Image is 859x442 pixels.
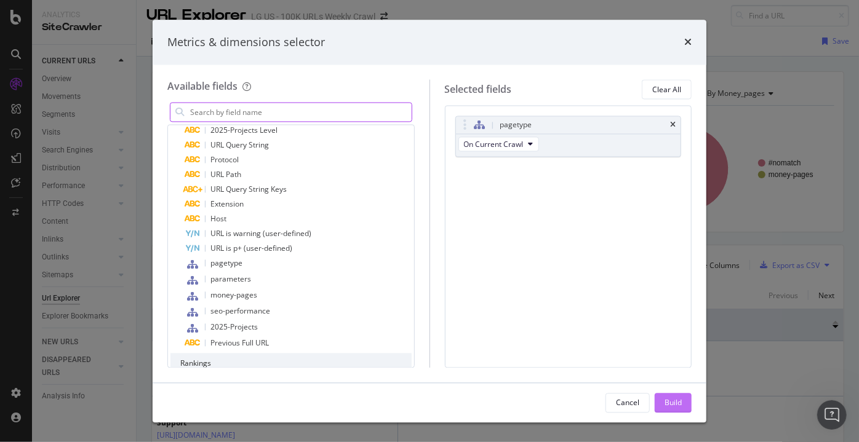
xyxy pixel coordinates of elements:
[19,348,29,358] button: Emoji picker
[210,214,226,224] span: Host
[29,239,226,274] li: Team members can set up automatic email delivery of custom reports to you and other project members
[642,80,692,100] button: Clear All
[29,180,226,215] li: Team members can also export reports as CSV files and share them directly if you don't have platf...
[210,229,311,239] span: URL is warning (user-defined)
[210,170,241,180] span: URL Path
[210,125,278,136] span: 2025-Projects Level
[20,125,142,135] b: Sharing existing reports:
[817,400,847,430] iframe: To enrich screen reader interactions, please activate Accessibility in Grammarly extension settings
[10,87,236,434] div: Yes! There are several ways team members can help you access reports in our platform:Sharing exis...
[464,139,524,149] span: On Current Crawl
[113,294,134,315] button: Scroll to bottom
[500,119,532,132] div: pagetype
[210,199,244,210] span: Extension
[60,15,153,28] p: The team can also help
[20,23,187,57] b: [PERSON_NAME][EMAIL_ADDRESS][PERSON_NAME][DOMAIN_NAME]
[616,397,639,408] div: Cancel
[10,322,236,343] textarea: Message…
[167,34,325,50] div: Metrics & dimensions selector
[210,184,287,195] span: URL Query String Keys
[10,77,236,77] div: New messages divider
[189,103,412,122] input: Search by field name
[211,343,231,363] button: Send a message…
[210,306,270,317] span: seo-performance
[210,274,251,285] span: parameters
[210,155,239,165] span: Protocol
[445,82,512,97] div: Selected fields
[455,116,682,157] div: pagetypetimesOn Current Crawl
[20,95,226,119] div: Yes! There are several ways team members can help you access reports in our platform:
[167,80,238,93] div: Available fields
[210,322,258,333] span: 2025-Projects
[605,393,650,412] button: Cancel
[170,353,412,373] div: Rankings
[8,5,31,28] button: go back
[20,221,105,231] b: Email scheduling:
[670,122,676,129] div: times
[458,137,539,152] button: On Current Crawl
[655,393,692,412] button: Build
[215,5,238,28] button: Home
[665,397,682,408] div: Build
[10,87,236,435] div: Customer Support says…
[652,84,681,95] div: Clear All
[29,277,226,299] li: They can schedule reports to be sent after crawls complete or at regular intervals
[105,264,114,274] a: Source reference 9276248:
[210,258,242,269] span: pagetype
[153,20,706,422] div: modal
[210,290,257,301] span: money-pages
[684,34,692,50] div: times
[60,6,148,15] h1: Customer Support
[210,338,269,349] span: Previous Full URL
[29,143,226,178] li: If your team members have access to the same project, they can simply share the report link with you
[210,140,269,151] span: URL Query String
[35,7,55,26] img: Profile image for Customer Support
[210,243,292,254] span: URL is p+ (user-defined)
